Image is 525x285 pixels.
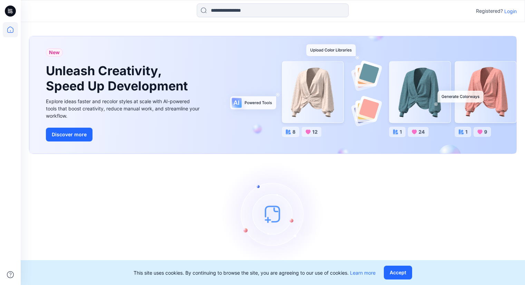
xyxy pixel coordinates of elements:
[384,266,412,279] button: Accept
[46,128,93,141] button: Discover more
[221,162,325,266] img: empty-state-image.svg
[46,128,201,141] a: Discover more
[49,48,60,57] span: New
[350,270,376,276] a: Learn more
[504,8,517,15] p: Login
[46,98,201,119] div: Explore ideas faster and recolor styles at scale with AI-powered tools that boost creativity, red...
[46,63,191,93] h1: Unleash Creativity, Speed Up Development
[476,7,503,15] p: Registered?
[134,269,376,276] p: This site uses cookies. By continuing to browse the site, you are agreeing to our use of cookies.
